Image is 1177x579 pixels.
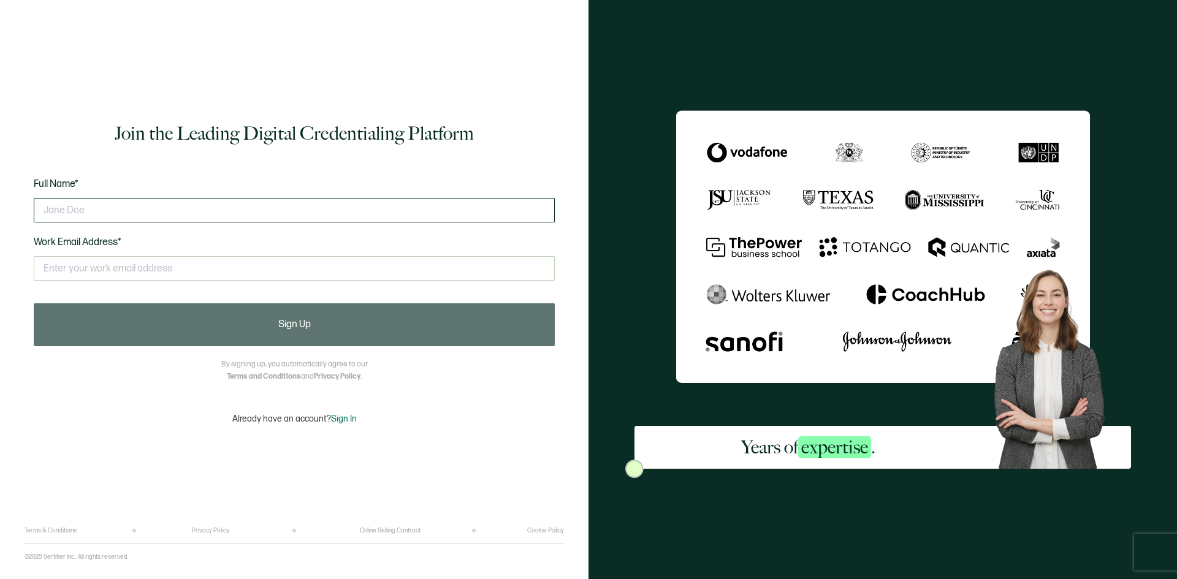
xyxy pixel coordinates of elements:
[527,527,564,534] a: Cookie Policy
[741,435,875,460] h2: Years of .
[331,414,357,424] span: Sign In
[25,527,77,534] a: Terms & Conditions
[360,527,421,534] a: Online Selling Contract
[192,527,229,534] a: Privacy Policy
[34,256,555,281] input: Enter your work email address
[798,436,871,458] span: expertise
[115,121,474,146] h1: Join the Leading Digital Credentialing Platform
[232,414,357,424] p: Already have an account?
[34,198,555,222] input: Jane Doe
[676,110,1090,383] img: Sertifier Signup - Years of <span class="strong-h">expertise</span>.
[625,460,644,478] img: Sertifier Signup
[982,260,1131,469] img: Sertifier Signup - Years of <span class="strong-h">expertise</span>. Hero
[221,358,368,383] p: By signing up, you automatically agree to our and .
[34,237,121,248] span: Work Email Address*
[278,320,311,330] span: Sign Up
[34,178,78,190] span: Full Name*
[34,303,555,346] button: Sign Up
[314,372,360,381] a: Privacy Policy
[227,372,301,381] a: Terms and Conditions
[25,553,129,561] p: ©2025 Sertifier Inc.. All rights reserved.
